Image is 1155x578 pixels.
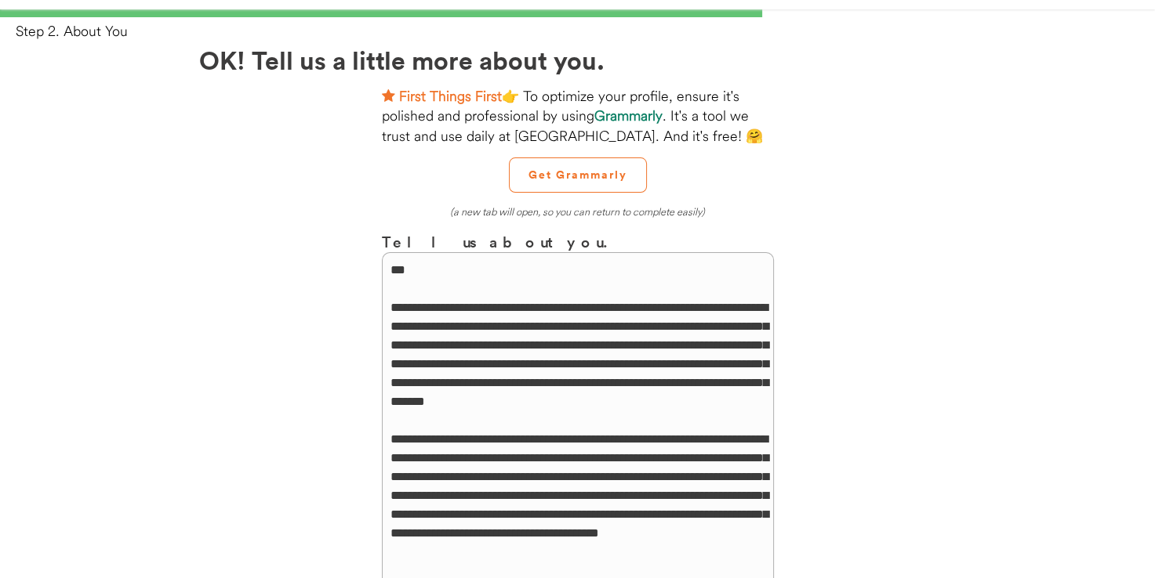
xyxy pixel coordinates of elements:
[3,9,1152,17] div: 66%
[199,41,957,78] h2: OK! Tell us a little more about you.
[382,230,774,253] h3: Tell us about you.
[399,87,502,105] strong: First Things First
[594,107,663,125] strong: Grammarly
[450,205,705,218] em: (a new tab will open, so you can return to complete easily)
[382,86,774,146] div: 👉 To optimize your profile, ensure it's polished and professional by using . It's a tool we trust...
[509,157,647,193] button: Get Grammarly
[16,21,1155,41] div: Step 2. About You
